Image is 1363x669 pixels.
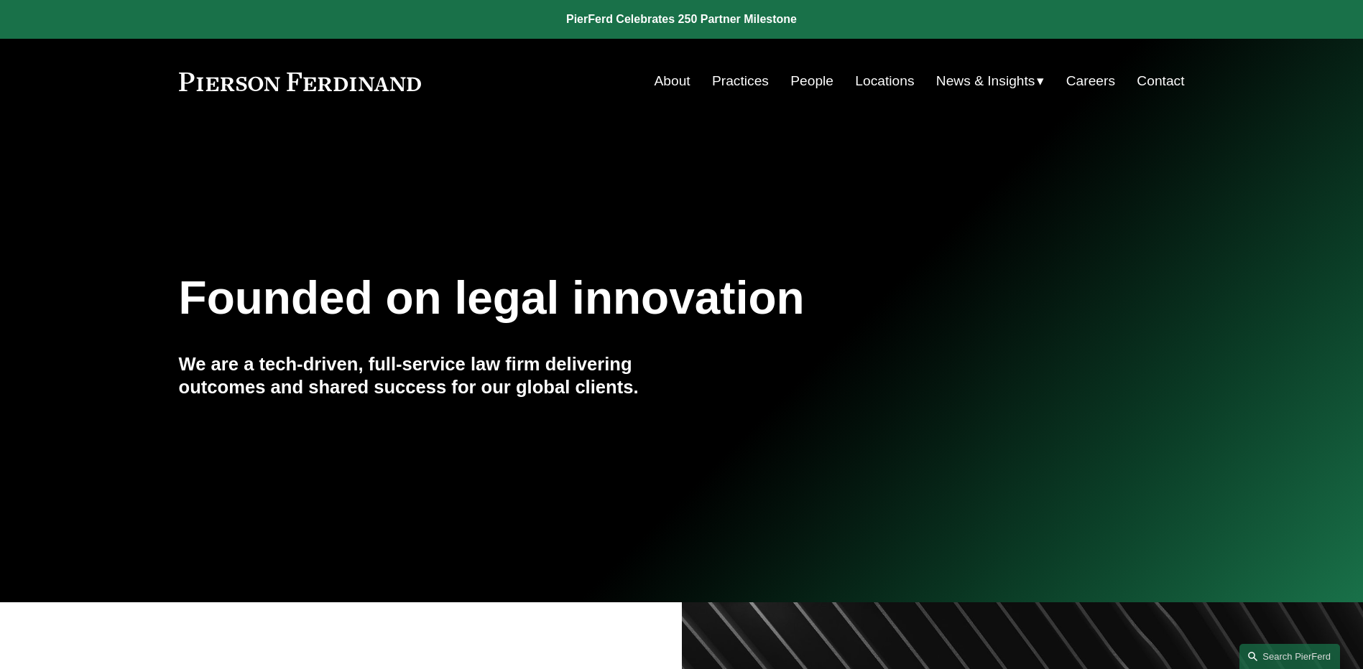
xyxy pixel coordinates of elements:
h1: Founded on legal innovation [179,272,1017,324]
a: About [655,67,690,95]
a: folder dropdown [936,67,1045,95]
a: Careers [1066,67,1115,95]
a: Search this site [1239,644,1340,669]
h4: We are a tech-driven, full-service law firm delivering outcomes and shared success for our global... [179,352,682,399]
a: People [790,67,833,95]
a: Locations [855,67,914,95]
a: Contact [1137,67,1184,95]
a: Practices [712,67,769,95]
span: News & Insights [936,69,1035,94]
